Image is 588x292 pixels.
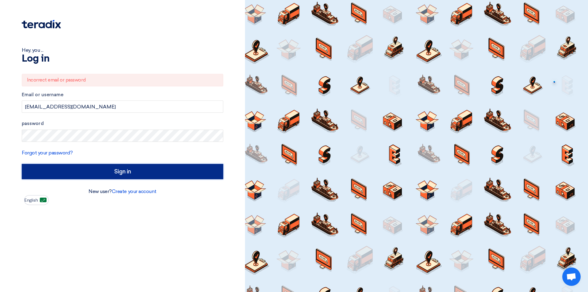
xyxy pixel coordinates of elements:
[22,20,61,28] img: Teradix logo
[89,188,112,194] font: New user?
[22,121,44,126] font: password
[22,54,49,64] font: Log in
[22,150,73,156] a: Forgot your password?
[562,267,581,286] div: Open chat
[22,92,63,97] font: Email or username
[112,188,156,194] a: Create your account
[27,77,85,83] font: Incorrect email or password
[22,164,223,179] input: Sign in
[24,195,49,205] button: English
[24,198,38,203] font: English
[40,198,47,202] img: ar-AR.png
[22,47,43,53] font: Hey, you ...
[22,100,223,113] input: Enter your business email or username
